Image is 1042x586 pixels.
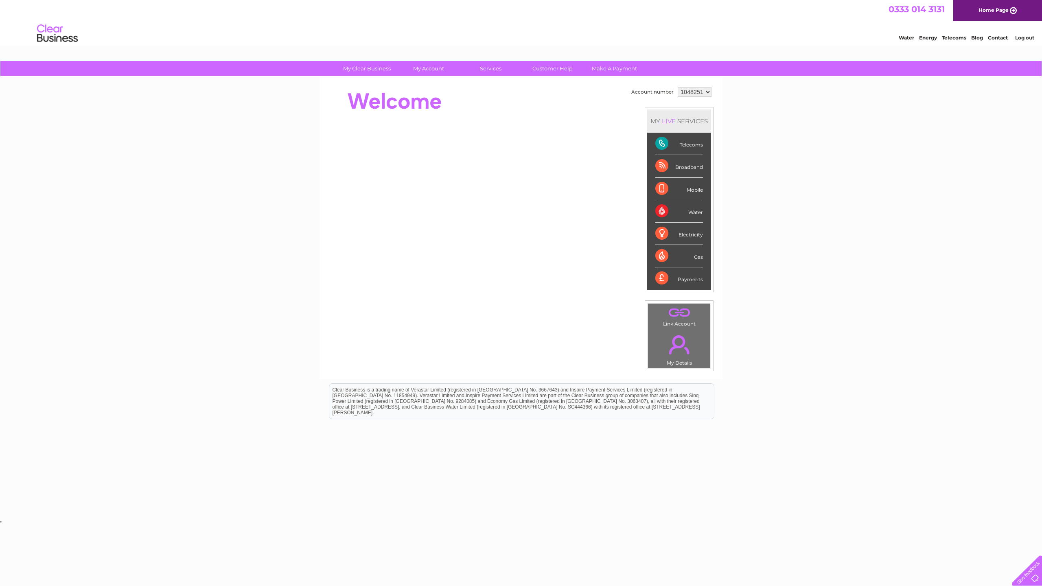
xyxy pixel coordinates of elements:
[1015,35,1034,41] a: Log out
[919,35,937,41] a: Energy
[648,328,711,368] td: My Details
[629,85,676,99] td: Account number
[942,35,966,41] a: Telecoms
[655,267,703,289] div: Payments
[650,306,708,320] a: .
[333,61,401,76] a: My Clear Business
[988,35,1008,41] a: Contact
[457,61,524,76] a: Services
[655,155,703,177] div: Broadband
[971,35,983,41] a: Blog
[648,303,711,329] td: Link Account
[329,4,714,39] div: Clear Business is a trading name of Verastar Limited (registered in [GEOGRAPHIC_DATA] No. 3667643...
[889,4,945,14] a: 0333 014 3131
[655,178,703,200] div: Mobile
[395,61,462,76] a: My Account
[655,133,703,155] div: Telecoms
[655,223,703,245] div: Electricity
[519,61,586,76] a: Customer Help
[647,109,711,133] div: MY SERVICES
[655,245,703,267] div: Gas
[650,330,708,359] a: .
[899,35,914,41] a: Water
[581,61,648,76] a: Make A Payment
[660,117,677,125] div: LIVE
[37,21,78,46] img: logo.png
[655,200,703,223] div: Water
